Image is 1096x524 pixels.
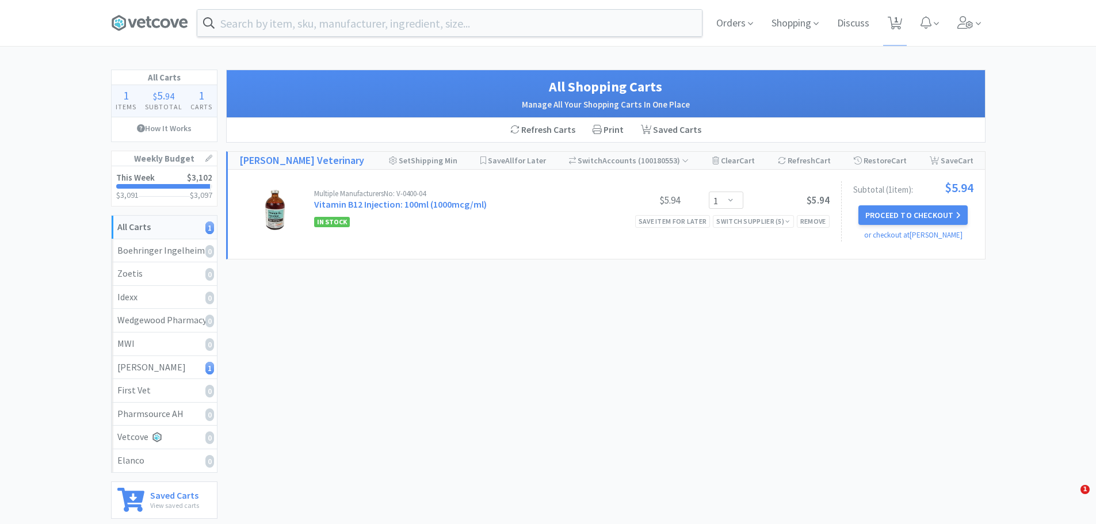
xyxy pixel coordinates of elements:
h4: Carts [186,101,217,112]
span: Cart [815,155,831,166]
div: Pharmsource AH [117,407,211,422]
a: Idexx0 [112,286,217,309]
p: View saved carts [150,500,199,511]
div: [PERSON_NAME] [117,360,211,375]
a: First Vet0 [112,379,217,403]
a: [PERSON_NAME]1 [112,356,217,380]
a: or checkout at [PERSON_NAME] [864,230,963,240]
a: Pharmsource AH0 [112,403,217,426]
img: 8a668257eac44eeb9f27340ced2e9df9_69073.jpeg [255,190,295,230]
span: 1 [1080,485,1090,494]
div: First Vet [117,383,211,398]
span: Switch [578,155,602,166]
span: Cart [958,155,973,166]
a: Boehringer Ingelheim0 [112,239,217,263]
h1: All Carts [112,70,217,85]
div: Multiple Manufacturers No: V-0400-04 [314,190,594,197]
a: All Carts1 [112,216,217,239]
span: Cart [739,155,755,166]
div: MWI [117,336,211,351]
div: Switch Supplier ( 5 ) [716,216,790,227]
span: $5.94 [945,181,973,194]
div: Refresh Carts [502,118,584,142]
a: How It Works [112,117,217,139]
a: Vitamin B12 Injection: 100ml (1000mcg/ml) [314,198,487,210]
h6: Saved Carts [150,488,199,500]
span: $5.94 [807,194,830,206]
span: 3,097 [194,190,212,200]
span: Save for Later [488,155,546,166]
div: Boehringer Ingelheim [117,243,211,258]
div: Elanco [117,453,211,468]
div: Save [930,152,973,169]
span: In Stock [314,217,350,227]
i: 0 [205,431,214,444]
h1: All Shopping Carts [238,76,973,98]
div: Zoetis [117,266,211,281]
span: 1 [198,88,204,102]
div: Restore [854,152,907,169]
i: 0 [205,245,214,258]
a: Wedgewood Pharmacy0 [112,309,217,332]
span: $ [153,90,157,102]
a: 1 [883,20,907,30]
input: Search by item, sku, manufacturer, ingredient, size... [197,10,702,36]
span: Set [399,155,411,166]
a: This Week$3,102$3,091$3,097 [112,166,217,206]
div: Clear [712,152,755,169]
span: ( 100180553 ) [636,155,689,166]
a: Saved CartsView saved carts [111,481,217,519]
div: Accounts [569,152,689,169]
span: 5 [157,88,163,102]
span: 94 [165,90,174,102]
span: $3,102 [187,172,212,183]
div: Vetcove [117,430,211,445]
i: 0 [205,292,214,304]
i: 0 [205,408,214,421]
h4: Items [112,101,141,112]
strong: All Carts [117,221,151,232]
a: Discuss [832,18,874,29]
div: Refresh [778,152,831,169]
span: All [505,155,514,166]
div: Remove [797,215,830,227]
h2: Manage All Your Shopping Carts In One Place [238,98,973,112]
div: $5.94 [594,193,680,207]
h4: Subtotal [140,101,186,112]
i: 0 [205,315,214,327]
iframe: Intercom live chat [1057,485,1084,512]
i: 0 [205,268,214,281]
i: 0 [205,338,214,351]
h3: $ [190,191,212,199]
div: Shipping Min [389,152,457,169]
i: 1 [205,362,214,374]
i: 0 [205,455,214,468]
h1: Weekly Budget [112,151,217,166]
i: 1 [205,221,214,234]
h2: This Week [116,173,155,182]
a: MWI0 [112,332,217,356]
div: Idexx [117,290,211,305]
a: Saved Carts [632,118,710,142]
a: Vetcove0 [112,426,217,449]
a: Zoetis0 [112,262,217,286]
a: Elanco0 [112,449,217,472]
div: Subtotal ( 1 item ): [853,181,973,194]
div: Save item for later [635,215,711,227]
span: $3,091 [116,190,139,200]
i: 0 [205,385,214,397]
span: 1 [123,88,129,102]
div: Print [584,118,632,142]
button: Proceed to Checkout [858,205,968,225]
a: [PERSON_NAME] Veterinary [239,152,364,169]
div: . [140,90,186,101]
div: Wedgewood Pharmacy [117,313,211,328]
span: Cart [891,155,907,166]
